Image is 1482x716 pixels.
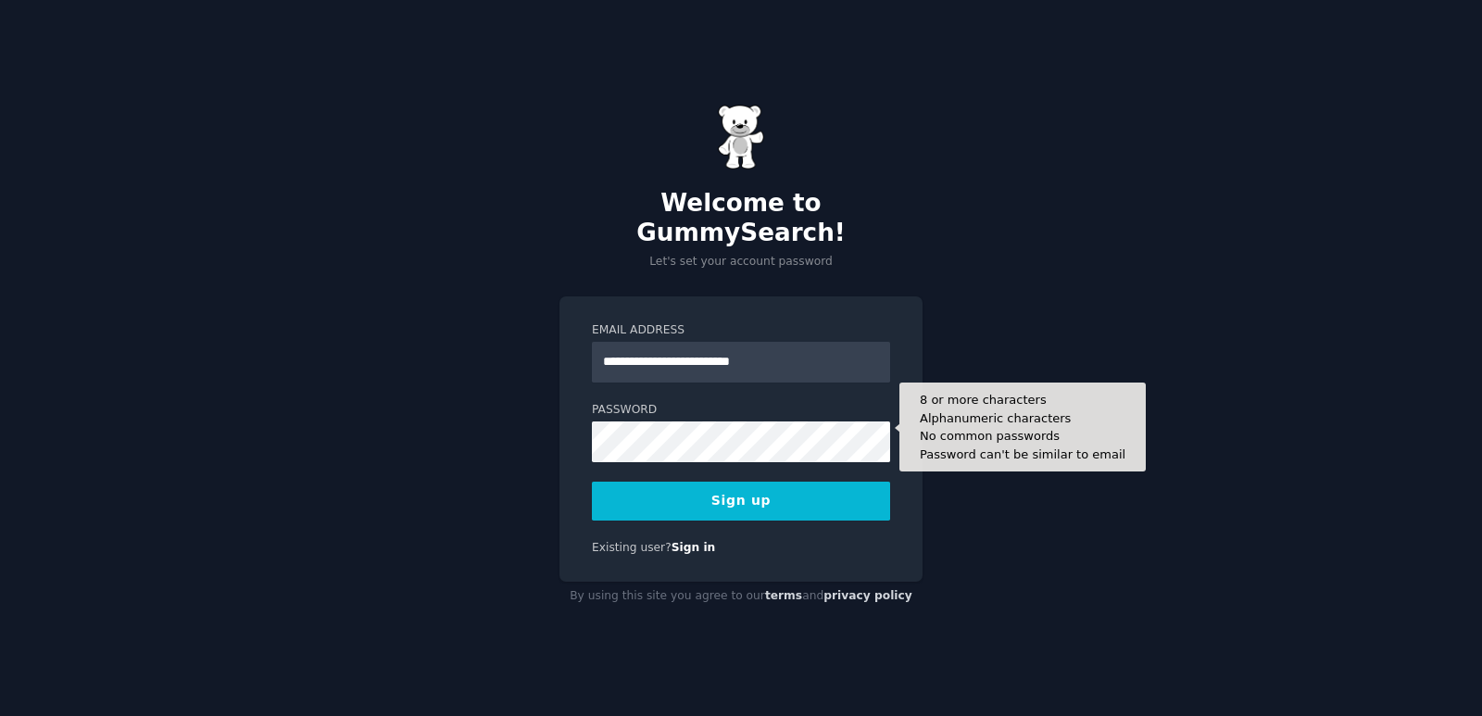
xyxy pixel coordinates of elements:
[718,105,764,170] img: Gummy Bear
[672,541,716,554] a: Sign in
[823,589,912,602] a: privacy policy
[592,482,890,521] button: Sign up
[592,541,672,554] span: Existing user?
[559,189,923,247] h2: Welcome to GummySearch!
[765,589,802,602] a: terms
[592,402,890,419] label: Password
[559,582,923,611] div: By using this site you agree to our and
[592,322,890,339] label: Email Address
[559,254,923,270] p: Let's set your account password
